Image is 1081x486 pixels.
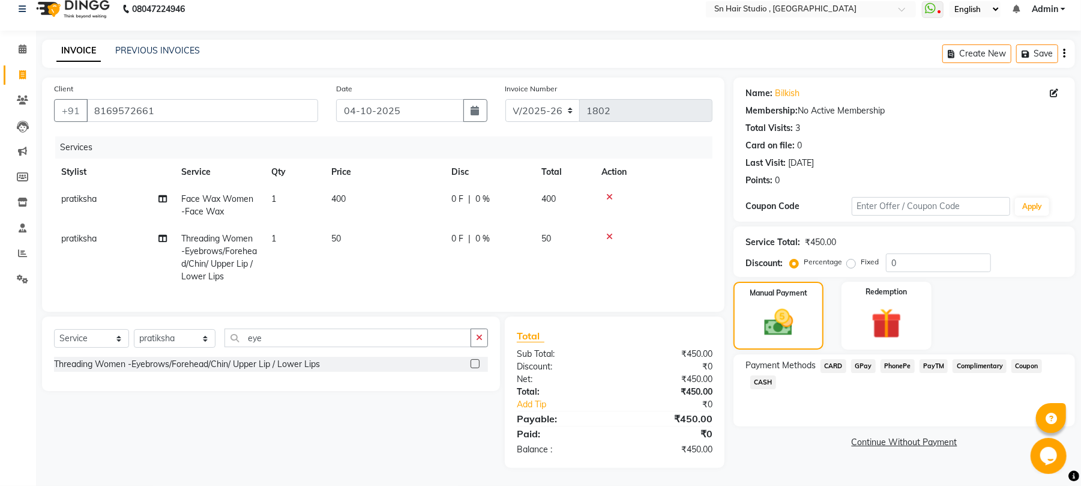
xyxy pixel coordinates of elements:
div: ₹0 [633,398,721,411]
span: PhonePe [881,359,915,373]
a: Continue Without Payment [736,436,1073,449]
div: ₹450.00 [615,373,721,386]
div: ₹450.00 [615,348,721,360]
div: Total: [508,386,615,398]
span: CARD [821,359,846,373]
a: Add Tip [508,398,633,411]
div: ₹450.00 [805,236,836,249]
div: Discount: [745,257,783,270]
button: +91 [54,99,88,122]
span: Face Wax Women -Face Wax [181,193,253,217]
div: Threading Women -Eyebrows/Forehead/Chin/ Upper Lip / Lower Lips [54,358,320,371]
th: Price [324,159,444,186]
div: Service Total: [745,236,800,249]
div: Net: [508,373,615,386]
div: ₹450.00 [615,412,721,426]
div: Name: [745,87,772,100]
span: 1 [271,233,276,244]
div: Sub Total: [508,348,615,360]
button: Save [1016,44,1058,63]
span: Complimentary [953,359,1007,373]
a: INVOICE [56,40,101,62]
a: Bilkish [775,87,799,100]
div: ₹450.00 [615,443,721,456]
span: 400 [541,193,556,204]
span: 0 F [451,232,463,245]
label: Invoice Number [505,84,558,94]
iframe: chat widget [1031,438,1069,474]
div: [DATE] [788,157,814,169]
th: Service [174,159,264,186]
span: GPay [851,359,876,373]
div: Coupon Code [745,200,851,213]
label: Client [54,84,73,94]
span: pratiksha [61,193,97,204]
th: Qty [264,159,324,186]
span: 0 % [475,193,490,205]
span: | [468,193,471,205]
img: _gift.svg [862,305,911,342]
div: Paid: [508,427,615,441]
button: Create New [942,44,1011,63]
span: Total [517,330,544,342]
input: Enter Offer / Coupon Code [852,197,1010,216]
label: Manual Payment [750,288,807,299]
div: Payable: [508,412,615,426]
span: 50 [541,233,551,244]
span: 50 [331,233,341,244]
div: Card on file: [745,139,795,152]
span: 0 F [451,193,463,205]
th: Disc [444,159,534,186]
span: | [468,232,471,245]
div: ₹0 [615,360,721,373]
th: Total [534,159,594,186]
div: Balance : [508,443,615,456]
label: Redemption [866,287,907,297]
span: Threading Women -Eyebrows/Forehead/Chin/ Upper Lip / Lower Lips [181,233,257,282]
input: Search by Name/Mobile/Email/Code [86,99,318,122]
span: 0 % [475,232,490,245]
span: pratiksha [61,233,97,244]
span: Coupon [1011,359,1042,373]
span: 400 [331,193,346,204]
th: Stylist [54,159,174,186]
span: 1 [271,193,276,204]
input: Search or Scan [224,329,471,347]
span: Admin [1032,3,1058,16]
div: Total Visits: [745,122,793,135]
span: Payment Methods [745,359,816,372]
div: Discount: [508,360,615,373]
span: CASH [750,375,776,389]
th: Action [594,159,712,186]
div: 0 [797,139,802,152]
div: ₹450.00 [615,386,721,398]
img: _cash.svg [755,306,802,339]
a: PREVIOUS INVOICES [115,45,200,56]
div: No Active Membership [745,105,1063,117]
div: Services [55,136,721,159]
div: 0 [775,174,780,187]
div: Points: [745,174,772,187]
div: 3 [795,122,800,135]
button: Apply [1015,198,1049,216]
div: Last Visit: [745,157,786,169]
div: ₹0 [615,427,721,441]
span: PayTM [920,359,948,373]
label: Percentage [804,257,842,267]
label: Date [336,84,352,94]
div: Membership: [745,105,798,117]
label: Fixed [861,257,879,267]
